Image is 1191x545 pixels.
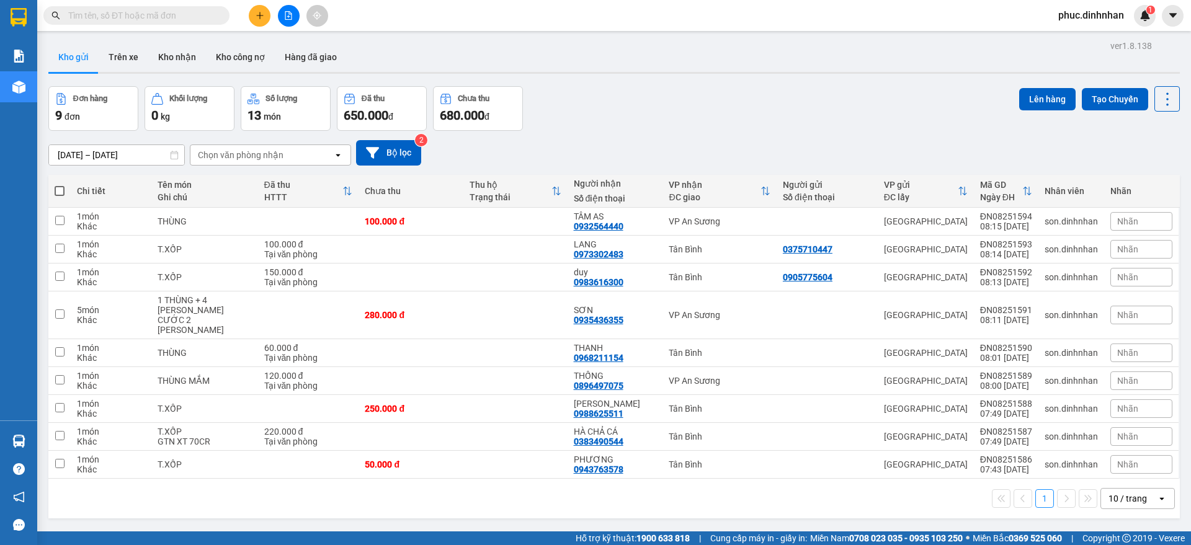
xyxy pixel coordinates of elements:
[470,180,551,190] div: Thu hộ
[13,491,25,503] span: notification
[77,211,145,221] div: 1 món
[1045,186,1098,196] div: Nhân viên
[48,86,138,131] button: Đơn hàng9đơn
[980,211,1032,221] div: ĐN08251594
[433,86,523,131] button: Chưa thu680.000đ
[1148,6,1153,14] span: 1
[884,459,968,469] div: [GEOGRAPHIC_DATA]
[1117,310,1138,320] span: Nhãn
[51,11,60,20] span: search
[77,186,145,196] div: Chi tiết
[1117,404,1138,414] span: Nhãn
[77,343,145,353] div: 1 món
[574,353,623,363] div: 0968211154
[980,353,1032,363] div: 08:01 [DATE]
[365,459,457,469] div: 50.000 đ
[158,192,252,202] div: Ghi chú
[77,277,145,287] div: Khác
[264,381,353,391] div: Tại văn phòng
[248,108,261,123] span: 13
[783,192,872,202] div: Số điện thoại
[362,94,385,103] div: Đã thu
[1045,310,1098,320] div: son.dinhnhan
[576,531,690,545] span: Hỗ trợ kỹ thuật:
[884,348,968,358] div: [GEOGRAPHIC_DATA]
[484,112,489,122] span: đ
[77,399,145,409] div: 1 món
[13,463,25,475] span: question-circle
[145,86,234,131] button: Khối lượng0kg
[13,519,25,531] span: message
[669,272,770,282] div: Tân Bình
[884,272,968,282] div: [GEOGRAPHIC_DATA]
[158,216,252,226] div: THÙNG
[158,348,252,358] div: THÙNG
[1035,489,1054,508] button: 1
[980,427,1032,436] div: ĐN08251587
[99,42,148,72] button: Trên xe
[12,50,25,63] img: solution-icon
[1019,88,1076,110] button: Lên hàng
[783,180,872,190] div: Người gửi
[1117,272,1138,282] span: Nhãn
[1117,216,1138,226] span: Nhãn
[669,244,770,254] div: Tân Bình
[1045,348,1098,358] div: son.dinhnhan
[206,42,275,72] button: Kho công nợ
[1117,376,1138,386] span: Nhãn
[669,192,760,202] div: ĐC giao
[264,371,353,381] div: 120.000 đ
[158,315,252,335] div: CƯỚC 2 CHIỀU
[574,315,623,325] div: 0935436355
[284,11,293,20] span: file-add
[710,531,807,545] span: Cung cấp máy in - giấy in:
[264,267,353,277] div: 150.000 đ
[1045,376,1098,386] div: son.dinhnhan
[980,454,1032,464] div: ĐN08251586
[77,436,145,446] div: Khác
[1045,459,1098,469] div: son.dinhnhan
[275,42,347,72] button: Hàng đã giao
[1146,6,1155,14] sup: 1
[148,42,206,72] button: Kho nhận
[77,427,145,436] div: 1 món
[1157,494,1167,503] svg: open
[77,454,145,464] div: 1 món
[440,108,484,123] span: 680.000
[980,436,1032,446] div: 07:49 [DATE]
[365,216,457,226] div: 100.000 đ
[574,267,657,277] div: duy
[256,11,264,20] span: plus
[158,376,252,386] div: THÙNG MẮM
[884,216,968,226] div: [GEOGRAPHIC_DATA]
[574,249,623,259] div: 0973302483
[1110,186,1172,196] div: Nhãn
[980,409,1032,419] div: 07:49 [DATE]
[574,399,657,409] div: HẠNH KÍNH DỄ VỠ
[980,305,1032,315] div: ĐN08251591
[77,353,145,363] div: Khác
[980,343,1032,353] div: ĐN08251590
[77,221,145,231] div: Khác
[980,267,1032,277] div: ĐN08251592
[669,180,760,190] div: VP nhận
[980,381,1032,391] div: 08:00 [DATE]
[264,192,343,202] div: HTTT
[55,108,62,123] span: 9
[158,459,252,469] div: T.XỐP
[365,310,457,320] div: 280.000 đ
[77,305,145,315] div: 5 món
[158,244,252,254] div: T.XỐP
[158,404,252,414] div: T.XỐP
[77,371,145,381] div: 1 món
[264,180,343,190] div: Đã thu
[264,343,353,353] div: 60.000 đ
[980,221,1032,231] div: 08:15 [DATE]
[878,175,974,208] th: Toggle SortBy
[463,175,568,208] th: Toggle SortBy
[884,244,968,254] div: [GEOGRAPHIC_DATA]
[356,140,421,166] button: Bộ lọc
[574,381,623,391] div: 0896497075
[1117,244,1138,254] span: Nhãn
[574,193,657,203] div: Số điện thoại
